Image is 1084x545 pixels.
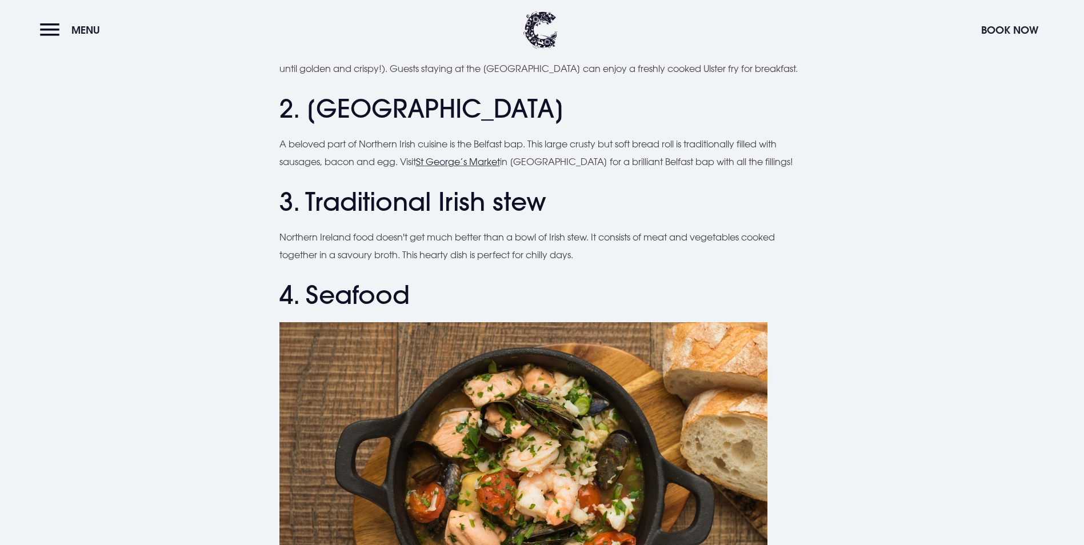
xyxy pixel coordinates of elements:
h2: 3. Traditional Irish stew [279,187,805,217]
img: Clandeboye Lodge [523,11,558,49]
h2: 2. [GEOGRAPHIC_DATA] [279,94,805,124]
a: St George’s Market [416,156,500,167]
p: A beloved part of Northern Irish cuisine is the Belfast bap. This large crusty but soft bread rol... [279,135,805,170]
button: Book Now [975,18,1044,42]
p: Northern Ireland food doesn't get much better than a bowl of Irish stew. It consists of meat and ... [279,229,805,263]
button: Menu [40,18,106,42]
span: Menu [71,23,100,37]
h2: 4. Seafood [279,280,805,310]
